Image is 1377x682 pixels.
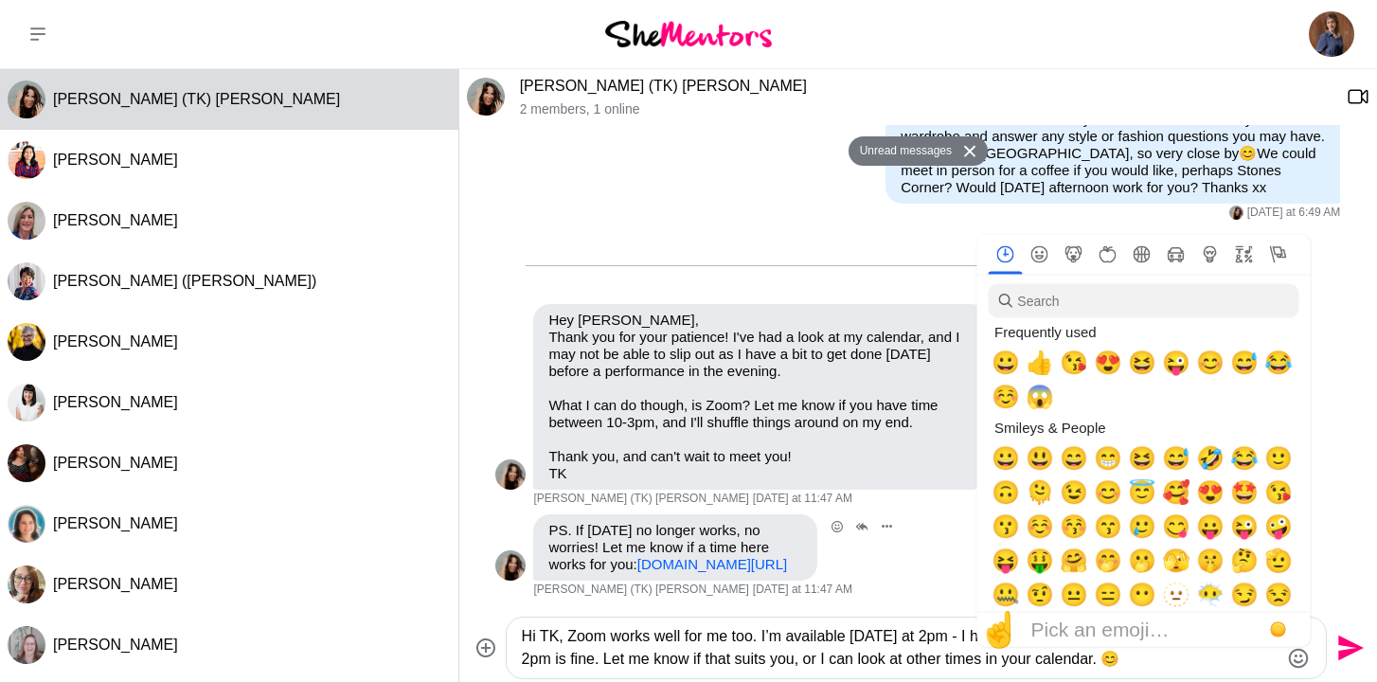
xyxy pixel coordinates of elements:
img: D [8,141,45,179]
div: Anne-Marije Bussink [8,626,45,664]
span: [PERSON_NAME] [53,637,178,653]
img: H [8,384,45,422]
img: C [8,565,45,603]
img: J [8,262,45,300]
img: A [8,626,45,664]
p: Thank you, and can't wait to meet you! TK [548,448,973,482]
img: M [8,444,45,482]
span: [PERSON_NAME] [53,576,178,592]
time: 2025-10-02T20:49:58.110Z [1247,206,1340,221]
img: T [8,323,45,361]
div: Jean Jing Yin Sum (Jean) [8,262,45,300]
div: Taliah-Kate (TK) Byron [495,459,526,490]
img: L [8,505,45,543]
span: [PERSON_NAME] [53,515,178,531]
span: [PERSON_NAME] ([PERSON_NAME]) [53,273,316,289]
p: Hey [PERSON_NAME], Thank you for your patience! I've had a look at my calendar, and I may not be ... [548,312,973,380]
p: What I can do though, is Zoom? Let me know if you have time between 10-3pm, and I'll shuffle thin... [548,397,973,431]
time: 2025-10-08T01:47:44.630Z [753,583,852,598]
img: T [8,81,45,118]
span: [PERSON_NAME] [53,333,178,350]
img: She Mentors Logo [605,21,772,46]
img: T [467,78,505,116]
span: [PERSON_NAME] [53,212,178,228]
button: Emoji picker [1287,647,1310,670]
p: 2 members , 1 online [520,101,1332,117]
img: Cintia Hernandez [1309,11,1354,57]
div: Lily Rudolph [8,505,45,543]
button: Unread messages [849,136,957,167]
div: Melissa Rodda [8,444,45,482]
span: [PERSON_NAME] [53,455,178,471]
button: Send [1327,627,1369,670]
button: Open Reaction Selector [825,514,849,539]
span: [PERSON_NAME] [53,152,178,168]
textarea: Type your message [522,625,1279,671]
p: Hi [PERSON_NAME], thank you for booking a mentor hour with me! I would love to chat with you abou... [901,94,1325,196]
img: T [1229,206,1243,220]
img: T [495,459,526,490]
div: Taliah-Kate (TK) Byron [8,81,45,118]
img: T [495,550,526,581]
div: Taliah-Kate (TK) Byron [495,550,526,581]
a: [DOMAIN_NAME][URL] [637,556,787,572]
span: [PERSON_NAME] (TK) [PERSON_NAME] [533,492,748,507]
div: Hayley Robertson [8,384,45,422]
div: Kate Smyth [8,202,45,240]
span: [PERSON_NAME] (TK) [PERSON_NAME] [533,583,748,598]
a: [PERSON_NAME] (TK) [PERSON_NAME] [520,78,807,94]
p: PS. If [DATE] no longer works, no worries! Let me know if a time here works for you: [548,522,802,573]
div: Courtney McCloud [8,565,45,603]
button: Open Thread [849,514,874,539]
span: [PERSON_NAME] [53,394,178,410]
button: Open Message Actions Menu [874,514,899,539]
span: [PERSON_NAME] (TK) [PERSON_NAME] [53,91,340,107]
div: Diana Philip [8,141,45,179]
div: Taliah-Kate (TK) Byron [467,78,505,116]
div: Taliah-Kate (TK) Byron [1229,206,1243,220]
img: K [8,202,45,240]
div: Tam Jones [8,323,45,361]
span: 😊 [1239,145,1257,161]
time: 2025-10-08T01:47:19.752Z [753,492,852,507]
